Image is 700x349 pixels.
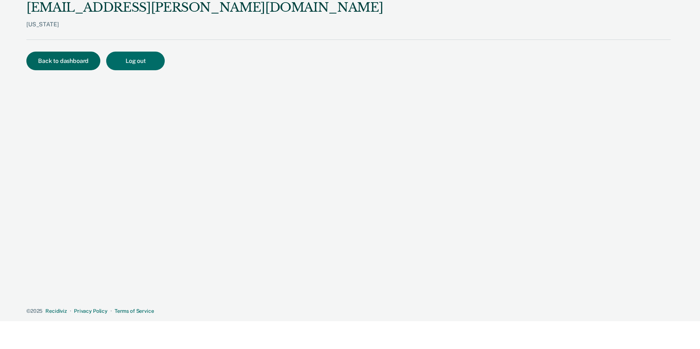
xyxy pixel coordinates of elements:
[45,308,67,314] a: Recidiviz
[26,58,106,64] a: Back to dashboard
[26,52,100,70] button: Back to dashboard
[26,308,42,314] span: © 2025
[106,52,165,70] button: Log out
[74,308,108,314] a: Privacy Policy
[26,308,671,314] div: · ·
[115,308,154,314] a: Terms of Service
[26,21,383,40] div: [US_STATE]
